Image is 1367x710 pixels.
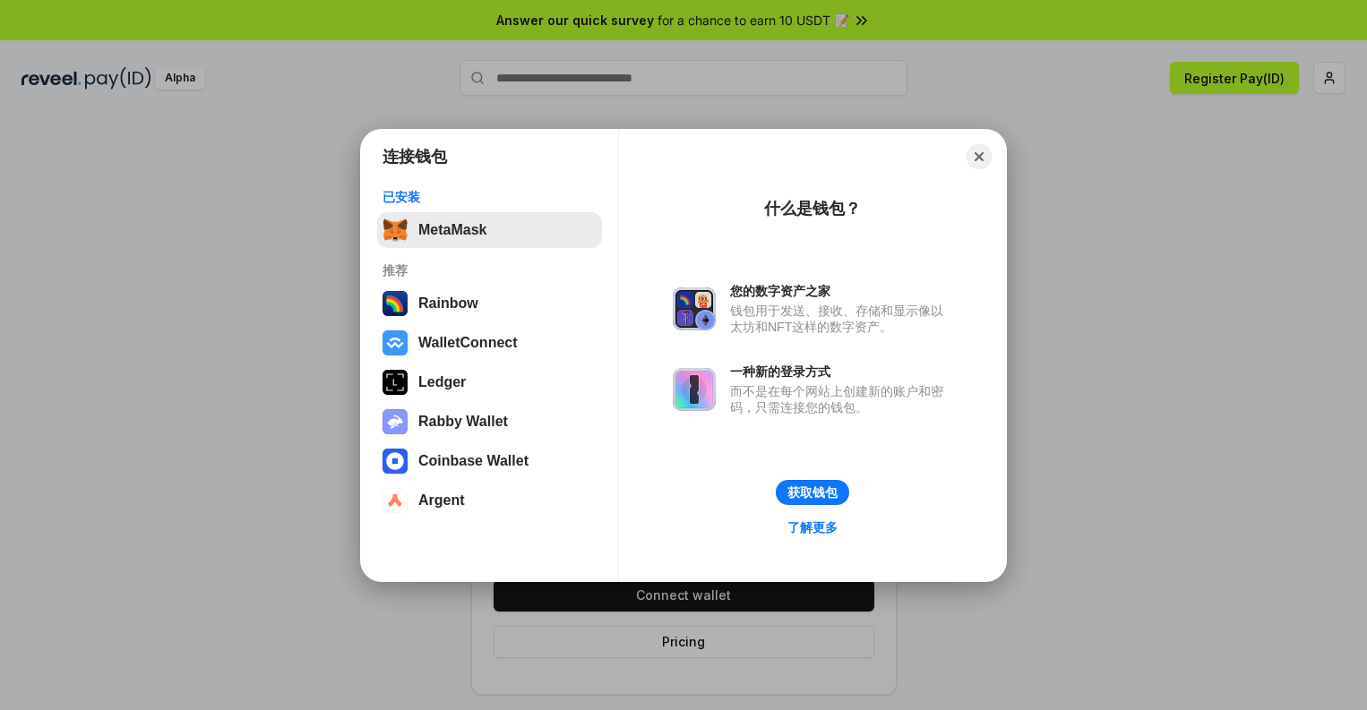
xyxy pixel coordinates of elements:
img: svg+xml,%3Csvg%20width%3D%22120%22%20height%3D%22120%22%20viewBox%3D%220%200%20120%20120%22%20fil... [383,291,408,316]
div: Ledger [418,374,466,390]
div: 了解更多 [787,519,838,535]
h1: 连接钱包 [383,146,447,167]
img: svg+xml,%3Csvg%20width%3D%2228%22%20height%3D%2228%22%20viewBox%3D%220%200%2028%2028%22%20fill%3D... [383,488,408,513]
img: svg+xml,%3Csvg%20xmlns%3D%22http%3A%2F%2Fwww.w3.org%2F2000%2Fsvg%22%20fill%3D%22none%22%20viewBox... [383,409,408,434]
div: MetaMask [418,222,486,238]
button: Coinbase Wallet [377,443,602,479]
div: 获取钱包 [787,484,838,500]
img: svg+xml,%3Csvg%20xmlns%3D%22http%3A%2F%2Fwww.w3.org%2F2000%2Fsvg%22%20fill%3D%22none%22%20viewBox... [673,287,716,330]
button: WalletConnect [377,325,602,361]
img: svg+xml,%3Csvg%20xmlns%3D%22http%3A%2F%2Fwww.w3.org%2F2000%2Fsvg%22%20fill%3D%22none%22%20viewBox... [673,368,716,411]
div: 您的数字资产之家 [730,283,952,299]
button: Ledger [377,364,602,400]
button: MetaMask [377,212,602,248]
div: 而不是在每个网站上创建新的账户和密码，只需连接您的钱包。 [730,383,952,415]
div: 已安装 [383,189,597,205]
a: 了解更多 [777,516,848,539]
div: 推荐 [383,262,597,278]
img: svg+xml,%3Csvg%20fill%3D%22none%22%20height%3D%2233%22%20viewBox%3D%220%200%2035%2033%22%20width%... [383,218,408,243]
div: 钱包用于发送、接收、存储和显示像以太坊和NFT这样的数字资产。 [730,303,952,335]
button: Rainbow [377,286,602,321]
button: Rabby Wallet [377,404,602,440]
div: 一种新的登录方式 [730,364,952,380]
div: Coinbase Wallet [418,453,529,469]
div: WalletConnect [418,335,518,351]
button: 获取钱包 [776,480,849,505]
div: 什么是钱包？ [764,198,861,219]
img: svg+xml,%3Csvg%20width%3D%2228%22%20height%3D%2228%22%20viewBox%3D%220%200%2028%2028%22%20fill%3D... [383,330,408,355]
button: Argent [377,483,602,518]
div: Argent [418,492,465,509]
div: Rabby Wallet [418,414,508,430]
img: svg+xml,%3Csvg%20width%3D%2228%22%20height%3D%2228%22%20viewBox%3D%220%200%2028%2028%22%20fill%3D... [383,449,408,474]
div: Rainbow [418,295,478,312]
button: Close [967,144,992,169]
img: svg+xml,%3Csvg%20xmlns%3D%22http%3A%2F%2Fwww.w3.org%2F2000%2Fsvg%22%20width%3D%2228%22%20height%3... [383,370,408,395]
